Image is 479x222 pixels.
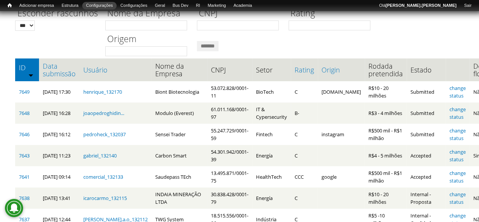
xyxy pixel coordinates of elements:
td: [DATE] 13:41 [39,187,80,209]
label: Esconder rascunhos [15,7,100,20]
a: Geral [151,2,169,9]
td: 55.247.729/0001-59 [207,124,252,145]
td: instagram [318,124,365,145]
td: Fintech [252,124,291,145]
td: 61.011.168/0001-97 [207,102,252,124]
td: Accepted [407,166,446,187]
img: ordem crescente [28,72,33,77]
th: CNPJ [207,58,252,81]
a: Estrutura [58,2,83,9]
a: ID [19,64,35,71]
td: Sensei Trader [151,124,207,145]
a: joaopedroghidin... [83,110,124,117]
a: icarocarmo_132115 [83,195,127,202]
td: [DATE] 17:30 [39,81,80,102]
td: CCC [291,166,318,187]
td: C [291,81,318,102]
a: Início [4,2,16,9]
a: Origin [321,66,361,74]
th: Estado [407,58,446,81]
td: Energía [252,187,291,209]
td: Biont Biotecnologia [151,81,207,102]
a: 7648 [19,110,30,117]
td: [DATE] 09:14 [39,166,80,187]
label: Rating [289,7,375,20]
a: change status [449,148,466,163]
td: Internal - Proposta [407,187,446,209]
a: Sair [460,2,475,9]
a: gabriel_132140 [83,152,117,159]
td: Carbon Smart [151,145,207,166]
td: 30.838.428/0001-79 [207,187,252,209]
td: [DATE] 16:12 [39,124,80,145]
a: 7641 [19,173,30,180]
td: [DATE] 11:23 [39,145,80,166]
a: change status [449,85,466,99]
a: 7649 [19,88,30,95]
th: Setor [252,58,291,81]
a: Usuário [83,66,148,74]
a: Academia [229,2,256,9]
td: [DOMAIN_NAME] [318,81,365,102]
a: Configurações [117,2,151,9]
label: Origem [105,33,192,46]
td: R$10 - 20 milhões [365,187,407,209]
td: R$500 mil - R$1 milhão [365,166,407,187]
th: Rodada pretendida [365,58,407,81]
td: Submitted [407,102,446,124]
span: Início [8,3,12,8]
a: change status [449,170,466,184]
td: [DATE] 16:28 [39,102,80,124]
a: 7638 [19,195,30,202]
a: 7646 [19,131,30,138]
th: Nome da Empresa [151,58,207,81]
td: Submitted [407,81,446,102]
a: 7643 [19,152,30,159]
label: Nome da Empresa [105,7,192,20]
a: comercial_132133 [83,173,123,180]
td: B- [291,102,318,124]
td: 53.072.828/0001-11 [207,81,252,102]
td: HealthTech [252,166,291,187]
td: R$10 - 20 milhões [365,81,407,102]
a: Configurações [82,2,117,9]
td: Saudepass TEch [151,166,207,187]
a: change status [449,191,466,205]
td: Submitted [407,124,446,145]
td: Modulo (Everest) [151,102,207,124]
a: Rating [295,66,314,74]
a: pedroheck_132037 [83,131,126,138]
td: C [291,145,318,166]
a: RI [192,2,204,9]
td: 13.495.871/0001-75 [207,166,252,187]
a: change status [449,106,466,120]
td: R$500 mil - R$1 milhão [365,124,407,145]
td: INDAIA MINERAÇÃO LTDA [151,187,207,209]
label: CNPJ [197,7,284,20]
a: Olá[PERSON_NAME].[PERSON_NAME] [375,2,460,9]
td: 54.301.942/0001-39 [207,145,252,166]
a: Adicionar empresa [16,2,58,9]
td: IT & Cypersecurity [252,102,291,124]
a: henrique_132170 [83,88,122,95]
a: Bus Dev [169,2,192,9]
td: BioTech [252,81,291,102]
td: Accepted [407,145,446,166]
td: google [318,166,365,187]
td: R$4 - 5 milhões [365,145,407,166]
a: Marketing [204,2,229,9]
td: Energía [252,145,291,166]
td: R$3 - 4 milhões [365,102,407,124]
strong: [PERSON_NAME].[PERSON_NAME] [385,3,456,8]
a: Data submissão [43,62,76,77]
td: C [291,124,318,145]
td: C [291,187,318,209]
a: change status [449,127,466,142]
